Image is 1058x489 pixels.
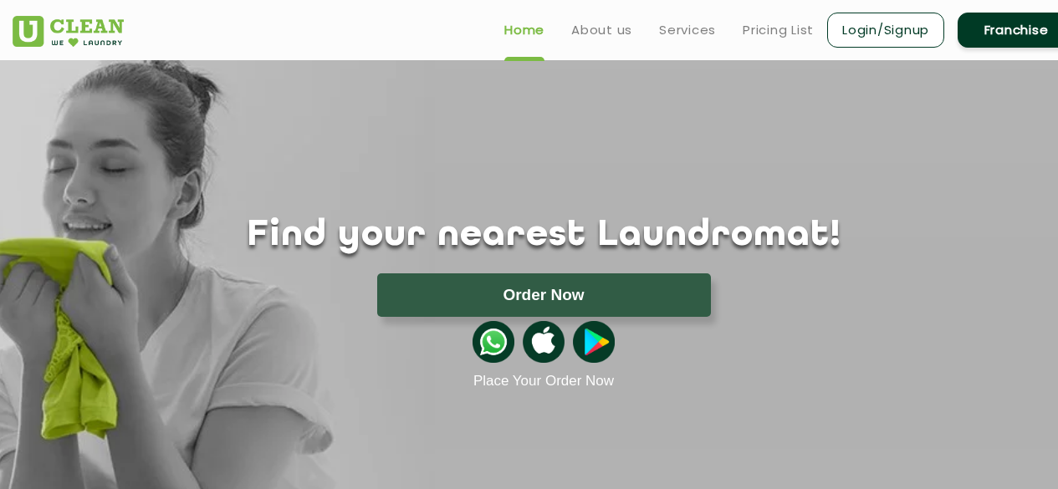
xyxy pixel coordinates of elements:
a: Place Your Order Now [473,373,614,390]
a: About us [571,20,632,40]
a: Login/Signup [827,13,944,48]
img: apple-icon.png [523,321,565,363]
img: UClean Laundry and Dry Cleaning [13,16,124,47]
img: whatsappicon.png [473,321,514,363]
a: Services [659,20,716,40]
img: playstoreicon.png [573,321,615,363]
a: Pricing List [743,20,814,40]
button: Order Now [377,273,711,317]
a: Home [504,20,544,40]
